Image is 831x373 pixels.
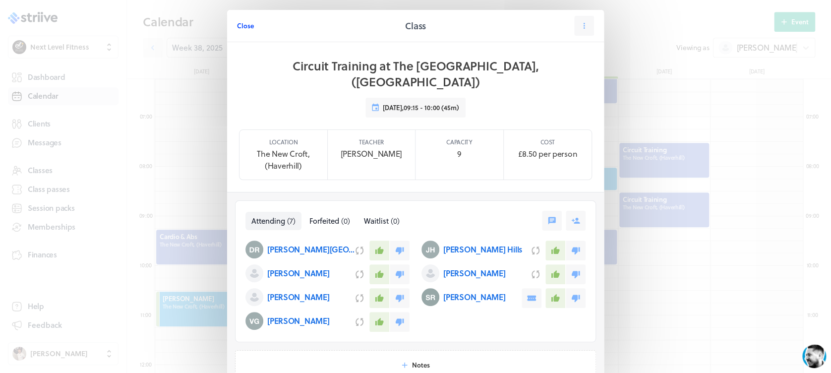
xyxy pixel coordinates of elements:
[251,215,285,226] span: Attending
[267,267,329,279] p: [PERSON_NAME]
[245,212,301,230] button: Attending(7)
[518,148,577,160] p: £8.50 per person
[443,244,522,255] p: [PERSON_NAME] Hills
[245,241,263,258] img: Danielle Rowley-Kingston
[30,7,48,25] img: US
[287,215,296,226] span: ( 7 )
[158,308,166,312] tspan: GIF
[267,315,329,327] p: [PERSON_NAME]
[364,215,389,226] span: Waitlist
[237,16,254,36] button: Close
[457,148,462,160] p: 9
[358,212,406,230] button: Waitlist(0)
[267,244,356,255] p: [PERSON_NAME][GEOGRAPHIC_DATA]
[421,241,439,258] img: Jane Hills
[421,288,439,306] img: Sophie Rowley Kingston
[391,215,400,226] span: ( 0 )
[341,215,350,226] span: ( 0 )
[412,361,430,370] span: Notes
[55,6,142,17] div: [PERSON_NAME]
[540,138,555,146] p: Cost
[247,148,319,172] p: The New Croft, (Haverhill)
[30,6,186,26] div: US[PERSON_NAME]Typically replies in a few minutes
[155,306,168,314] g: />
[359,138,384,146] p: Teacher
[245,312,263,330] img: Vicky Gage
[802,344,826,368] iframe: gist-messenger-bubble-iframe
[341,148,402,160] p: [PERSON_NAME]
[267,291,329,303] p: [PERSON_NAME]
[269,138,297,146] p: Location
[55,18,142,25] div: Typically replies in a few minutes
[405,19,426,33] h2: Class
[309,215,339,226] span: Forfeited
[446,138,473,146] p: Capacity
[365,98,466,118] button: [DATE],09:15 - 10:00 (45m)
[443,291,505,303] p: [PERSON_NAME]
[303,212,356,230] button: Forfeited(0)
[237,21,254,30] span: Close
[151,297,172,324] button: />GIF
[443,267,505,279] p: [PERSON_NAME]
[245,212,406,230] nav: Tabs
[243,58,588,90] h1: Circuit Training at The [GEOGRAPHIC_DATA], ([GEOGRAPHIC_DATA])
